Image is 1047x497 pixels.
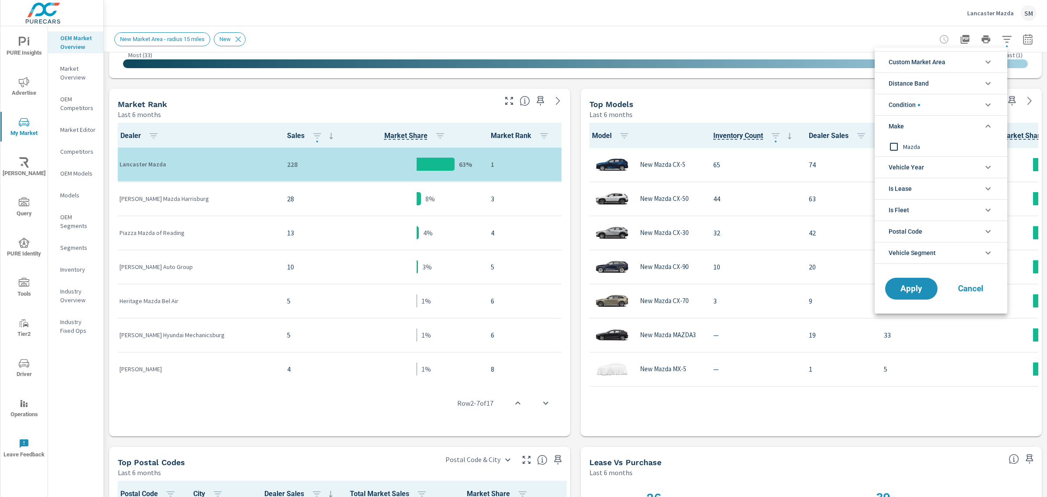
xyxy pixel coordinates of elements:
[889,52,945,72] span: Custom Market Area
[889,94,920,115] span: Condition
[875,137,1006,156] div: Mazda
[885,278,938,300] button: Apply
[889,200,909,221] span: Is Fleet
[903,142,999,152] span: Mazda
[875,48,1007,267] ul: filter options
[889,73,929,94] span: Distance Band
[889,116,904,137] span: Make
[889,242,936,263] span: Vehicle Segment
[894,285,929,293] span: Apply
[889,221,922,242] span: Postal Code
[889,157,924,178] span: Vehicle Year
[944,278,997,300] button: Cancel
[953,285,988,293] span: Cancel
[889,178,912,199] span: Is Lease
